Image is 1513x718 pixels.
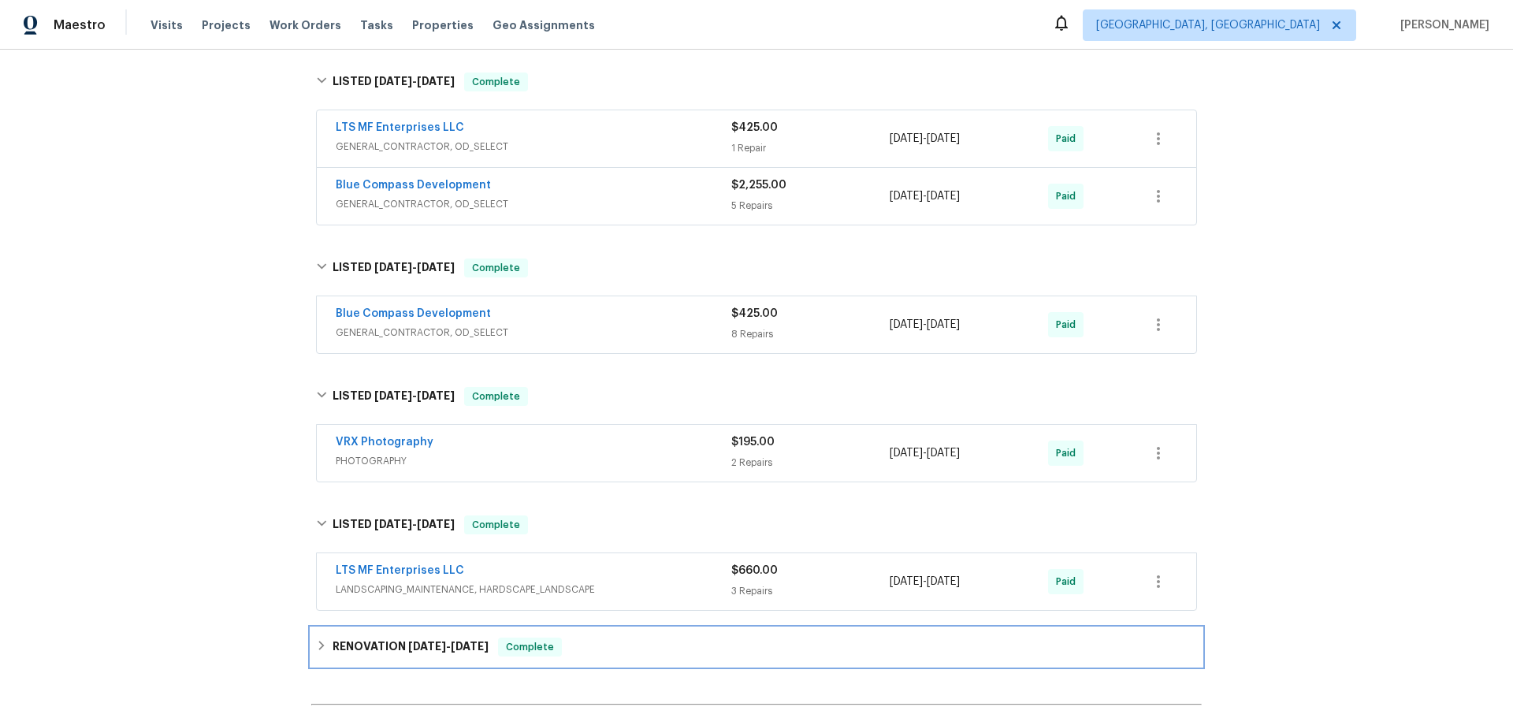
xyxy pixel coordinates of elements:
[412,17,474,33] span: Properties
[927,576,960,587] span: [DATE]
[466,389,526,404] span: Complete
[890,576,923,587] span: [DATE]
[927,191,960,202] span: [DATE]
[408,641,489,652] span: -
[890,445,960,461] span: -
[1056,574,1082,590] span: Paid
[374,519,412,530] span: [DATE]
[374,76,412,87] span: [DATE]
[311,500,1202,550] div: LISTED [DATE]-[DATE]Complete
[374,390,412,401] span: [DATE]
[270,17,341,33] span: Work Orders
[1056,317,1082,333] span: Paid
[466,517,526,533] span: Complete
[731,565,778,576] span: $660.00
[500,639,560,655] span: Complete
[1056,445,1082,461] span: Paid
[451,641,489,652] span: [DATE]
[311,243,1202,293] div: LISTED [DATE]-[DATE]Complete
[336,325,731,340] span: GENERAL_CONTRACTOR, OD_SELECT
[336,180,491,191] a: Blue Compass Development
[1056,188,1082,204] span: Paid
[890,574,960,590] span: -
[731,583,890,599] div: 3 Repairs
[890,131,960,147] span: -
[466,260,526,276] span: Complete
[1056,131,1082,147] span: Paid
[374,262,455,273] span: -
[374,519,455,530] span: -
[336,308,491,319] a: Blue Compass Development
[890,188,960,204] span: -
[311,57,1202,107] div: LISTED [DATE]-[DATE]Complete
[151,17,183,33] span: Visits
[890,317,960,333] span: -
[408,641,446,652] span: [DATE]
[927,319,960,330] span: [DATE]
[333,387,455,406] h6: LISTED
[360,20,393,31] span: Tasks
[311,371,1202,422] div: LISTED [DATE]-[DATE]Complete
[417,390,455,401] span: [DATE]
[731,140,890,156] div: 1 Repair
[333,73,455,91] h6: LISTED
[1096,17,1320,33] span: [GEOGRAPHIC_DATA], [GEOGRAPHIC_DATA]
[336,453,731,469] span: PHOTOGRAPHY
[336,196,731,212] span: GENERAL_CONTRACTOR, OD_SELECT
[731,180,786,191] span: $2,255.00
[1394,17,1489,33] span: [PERSON_NAME]
[374,390,455,401] span: -
[417,519,455,530] span: [DATE]
[417,76,455,87] span: [DATE]
[333,515,455,534] h6: LISTED
[466,74,526,90] span: Complete
[890,191,923,202] span: [DATE]
[731,122,778,133] span: $425.00
[333,638,489,657] h6: RENOVATION
[336,437,433,448] a: VRX Photography
[374,76,455,87] span: -
[336,122,464,133] a: LTS MF Enterprises LLC
[336,139,731,154] span: GENERAL_CONTRACTOR, OD_SELECT
[927,448,960,459] span: [DATE]
[731,198,890,214] div: 5 Repairs
[890,448,923,459] span: [DATE]
[336,565,464,576] a: LTS MF Enterprises LLC
[417,262,455,273] span: [DATE]
[731,455,890,471] div: 2 Repairs
[493,17,595,33] span: Geo Assignments
[311,628,1202,666] div: RENOVATION [DATE]-[DATE]Complete
[890,133,923,144] span: [DATE]
[927,133,960,144] span: [DATE]
[731,308,778,319] span: $425.00
[202,17,251,33] span: Projects
[374,262,412,273] span: [DATE]
[731,326,890,342] div: 8 Repairs
[731,437,775,448] span: $195.00
[54,17,106,33] span: Maestro
[890,319,923,330] span: [DATE]
[333,259,455,277] h6: LISTED
[336,582,731,597] span: LANDSCAPING_MAINTENANCE, HARDSCAPE_LANDSCAPE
